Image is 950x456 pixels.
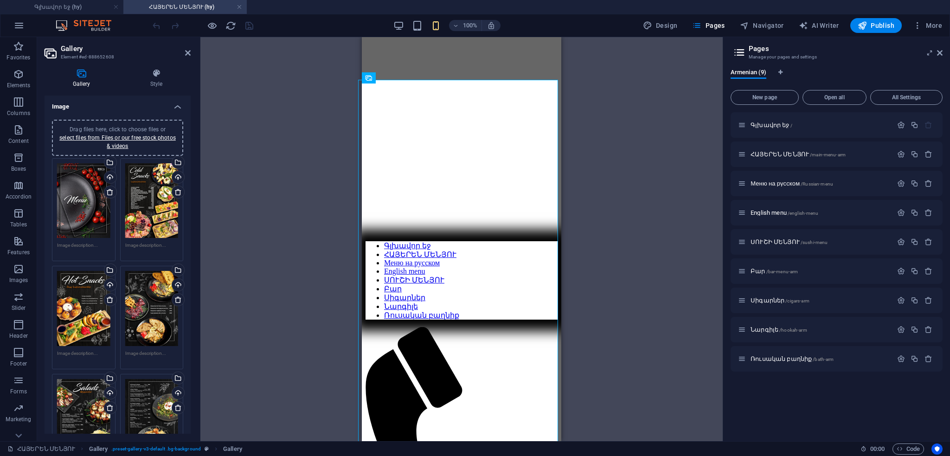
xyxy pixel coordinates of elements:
[897,150,905,158] div: Settings
[874,95,938,100] span: All Settings
[751,180,833,187] span: Click to open page
[779,328,807,333] span: /hookah-arm
[463,20,478,31] h6: 100%
[924,296,932,304] div: Remove
[897,443,920,455] span: Code
[751,326,807,333] span: Click to open page
[731,67,766,80] span: Armenian (9)
[7,109,30,117] p: Columns
[487,21,495,30] i: On resize automatically adjust zoom level to fit chosen device.
[736,18,788,33] button: Navigator
[751,297,809,304] span: Click to open page
[892,443,924,455] button: Code
[897,180,905,187] div: Settings
[61,53,172,61] h3: Element #ed-888652608
[860,443,885,455] h6: Session time
[748,297,892,303] div: Սիգարներ/cigars-arm
[9,332,28,340] p: Header
[10,221,27,228] p: Tables
[12,304,26,312] p: Slider
[740,21,784,30] span: Navigator
[89,443,108,455] span: Click to select. Double-click to edit
[897,121,905,129] div: Settings
[7,249,30,256] p: Features
[8,137,29,145] p: Content
[111,443,201,455] span: . preset-gallery-v3-default .bg-background
[748,210,892,216] div: English menu/english-menu
[790,123,792,128] span: /
[877,445,878,452] span: :
[449,20,482,31] button: 100%
[858,21,894,30] span: Publish
[748,268,892,274] div: Բար/bar-menu-arm
[924,121,932,129] div: The startpage cannot be deleted
[799,21,839,30] span: AI Writer
[45,69,122,88] h4: Gallery
[749,45,943,53] h2: Pages
[749,53,924,61] h3: Manage your pages and settings
[122,69,191,88] h4: Style
[785,298,809,303] span: /cigars-arm
[57,379,110,454] div: MenuArm5-hLsvzHgW2F4WT9etr1Z5Tg.jpg
[6,416,31,423] p: Marketing
[924,209,932,217] div: Remove
[909,18,946,33] button: More
[795,18,843,33] button: AI Writer
[913,21,942,30] span: More
[61,45,191,53] h2: Gallery
[924,180,932,187] div: Remove
[813,357,834,362] span: /bath-arm
[125,379,179,454] div: MenuArm6-7o2WAkCVSq9HAFLwLK2TIQ.jpg
[802,90,867,105] button: Open all
[11,165,26,173] p: Boxes
[731,69,943,86] div: Language Tabs
[123,2,247,12] h4: ՀԱՅԵՐԵՆ ՄԵՆՅՈՒ (hy)
[924,267,932,275] div: Remove
[911,326,918,334] div: Duplicate
[911,355,918,363] div: Duplicate
[7,82,31,89] p: Elements
[10,360,27,367] p: Footer
[643,21,678,30] span: Design
[751,355,834,362] span: Click to open page
[931,443,943,455] button: Usercentrics
[897,267,905,275] div: Settings
[225,20,236,31] i: Reload page
[911,209,918,217] div: Duplicate
[748,239,892,245] div: ՍՈՒՇԻ ՄԵՆՅՈՒ/sushi-menu
[59,126,176,149] span: Drag files here, click to choose files or
[205,446,209,451] i: This element is a customizable preset
[225,20,236,31] button: reload
[897,238,905,246] div: Settings
[751,209,818,216] span: Click to open page
[911,296,918,304] div: Duplicate
[53,20,123,31] img: Editor Logo
[688,18,728,33] button: Pages
[897,209,905,217] div: Settings
[9,276,28,284] p: Images
[911,238,918,246] div: Duplicate
[125,271,179,346] div: MenuArm4-ORdSrzng4-sc1sV15S4nXA.jpg
[748,356,892,362] div: Ռուսական բաղնիք/bath-arm
[897,296,905,304] div: Settings
[10,388,27,395] p: Forms
[870,90,943,105] button: All Settings
[924,326,932,334] div: Remove
[692,21,725,30] span: Pages
[924,150,932,158] div: Remove
[223,443,242,455] span: Click to select. Double-click to edit
[59,135,176,149] a: select files from Files or our free stock photos & videos
[57,163,110,238] div: MenuArm1-iwmszEe4jtbcS3rKjT3oOQ.jpg
[911,180,918,187] div: Duplicate
[748,180,892,186] div: Меню на русском/Russian-menu
[751,238,828,245] span: Click to open page
[6,193,32,200] p: Accordion
[735,95,795,100] span: New page
[7,443,75,455] a: Click to cancel selection. Double-click to open Pages
[751,151,846,158] span: Click to open page
[206,20,218,31] button: Click here to leave preview mode and continue editing
[807,95,862,100] span: Open all
[748,327,892,333] div: Նարգիլե/hookah-arm
[751,268,798,275] span: Click to open page
[125,163,179,238] div: MenuArm2-jzMnM6d6w6uGA1Zd8RMkEA.jpg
